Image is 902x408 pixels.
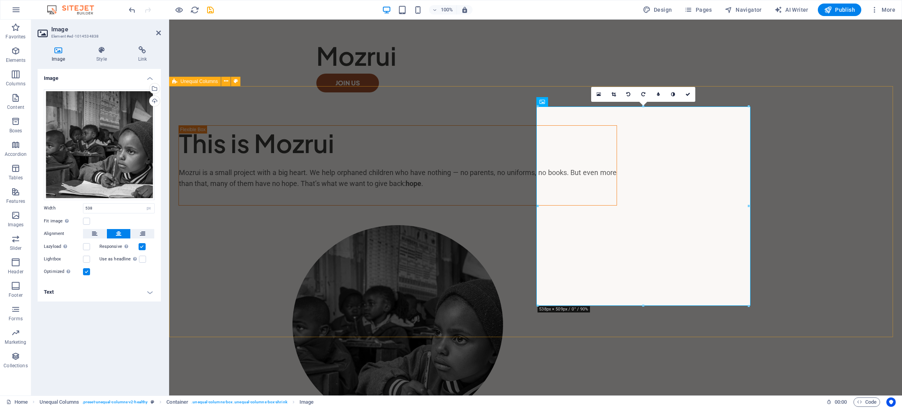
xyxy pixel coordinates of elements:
a: Greyscale [666,87,680,102]
h6: Session time [826,397,847,407]
p: Marketing [5,339,26,345]
i: Reload page [190,5,199,14]
p: Columns [6,81,25,87]
p: Slider [10,245,22,251]
p: Content [7,104,24,110]
button: undo [127,5,137,14]
h6: 100% [441,5,453,14]
nav: breadcrumb [40,397,314,407]
label: Fit image [44,217,83,226]
label: Lazyload [44,242,83,251]
p: Elements [6,57,26,63]
label: Optimized [44,267,83,276]
button: Pages [681,4,715,16]
div: Design (Ctrl+Alt+Y) [640,4,675,16]
span: Click to select. Double-click to edit [299,397,314,407]
button: More [868,4,898,16]
button: save [206,5,215,14]
p: Accordion [5,151,27,157]
label: Alignment [44,229,83,238]
button: reload [190,5,199,14]
p: Header [8,269,23,275]
p: Boxes [9,128,22,134]
a: Click to cancel selection. Double-click to open Pages [6,397,28,407]
h4: Image [38,69,161,83]
i: Save (Ctrl+S) [206,5,215,14]
span: More [871,6,895,14]
p: Images [8,222,24,228]
p: Footer [9,292,23,298]
h4: Link [124,46,161,63]
label: Use as headline [99,255,139,264]
span: Unequal Columns [180,79,218,84]
img: Editor Logo [45,5,104,14]
span: Navigator [725,6,762,14]
h2: Image [51,26,161,33]
div: Untitleddesign2-dCQAXXXAMvANdmc_HspmTQ.png [44,89,155,200]
label: Responsive [99,242,139,251]
a: Crop mode [606,87,621,102]
i: This element is a customizable preset [151,400,154,404]
h4: Style [82,46,124,63]
a: Select files from the file manager, stock photos, or upload file(s) [591,87,606,102]
p: Collections [4,363,27,369]
p: Features [6,198,25,204]
p: Tables [9,175,23,181]
a: Rotate left 90° [621,87,636,102]
button: AI Writer [771,4,812,16]
span: Publish [824,6,855,14]
i: Undo: Change image (Ctrl+Z) [128,5,137,14]
span: 00 00 [835,397,847,407]
span: : [840,399,841,405]
button: Code [853,397,880,407]
a: Confirm ( Ctrl ⏎ ) [680,87,695,102]
button: Usercentrics [886,397,896,407]
button: 100% [429,5,457,14]
button: Navigator [722,4,765,16]
span: Code [857,397,877,407]
p: Favorites [5,34,25,40]
p: Forms [9,316,23,322]
span: . preset-unequal-columns-v2-healthy [82,397,148,407]
a: Blur [651,87,666,102]
span: . unequal-columns-box .unequal-columns-box-shrink [191,397,287,407]
h4: Image [38,46,82,63]
label: Width [44,206,83,210]
a: Rotate right 90° [636,87,651,102]
span: Pages [684,6,712,14]
span: AI Writer [774,6,808,14]
button: Design [640,4,675,16]
label: Lightbox [44,255,83,264]
button: Publish [818,4,861,16]
h3: Element #ed-1014534838 [51,33,145,40]
h4: Text [38,283,161,301]
span: Click to select. Double-click to edit [166,397,188,407]
span: Design [643,6,672,14]
span: Click to select. Double-click to edit [40,397,79,407]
